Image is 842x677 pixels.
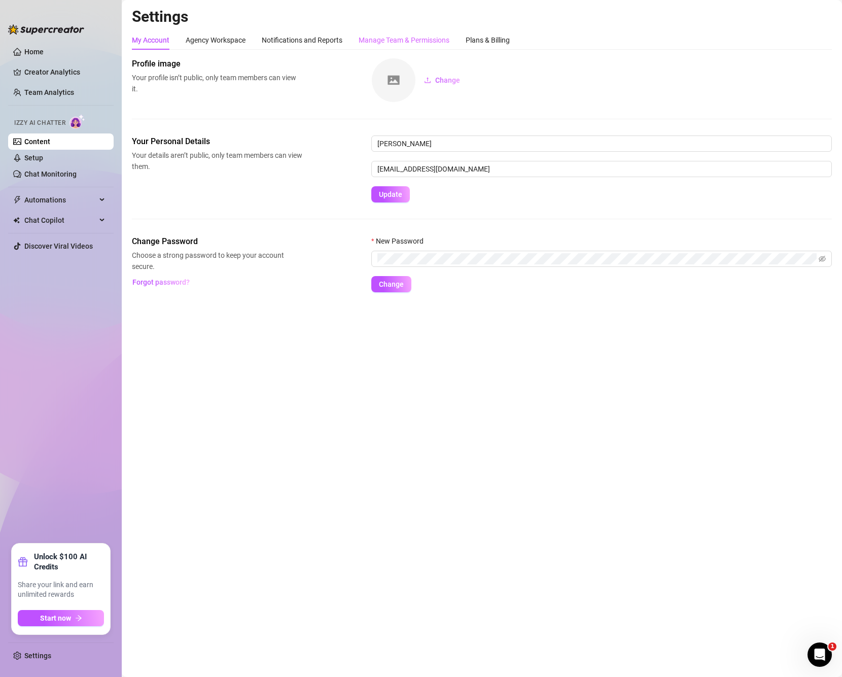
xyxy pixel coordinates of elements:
a: Settings [24,652,51,660]
label: New Password [371,235,430,247]
span: Chat Copilot [24,212,96,228]
span: Your details aren’t public, only team members can view them. [132,150,302,172]
input: Enter new email [371,161,832,177]
span: Izzy AI Chatter [14,118,65,128]
span: Change [379,280,404,288]
a: Discover Viral Videos [24,242,93,250]
span: arrow-right [75,615,82,622]
button: Start nowarrow-right [18,610,104,626]
a: Creator Analytics [24,64,106,80]
span: thunderbolt [13,196,21,204]
h2: Settings [132,7,832,26]
img: square-placeholder.png [372,58,415,102]
span: Automations [24,192,96,208]
input: Enter name [371,136,832,152]
span: Share your link and earn unlimited rewards [18,580,104,600]
span: Change Password [132,235,302,248]
span: Start now [40,614,71,622]
a: Home [24,48,44,56]
span: Change [435,76,460,84]
span: gift [18,557,28,567]
span: Forgot password? [132,278,190,286]
img: Chat Copilot [13,217,20,224]
a: Chat Monitoring [24,170,77,178]
span: Choose a strong password to keep your account secure. [132,250,302,272]
span: Your Personal Details [132,136,302,148]
div: Agency Workspace [186,35,245,46]
a: Team Analytics [24,88,74,96]
a: Setup [24,154,43,162]
div: My Account [132,35,169,46]
span: upload [424,77,431,84]
img: logo-BBDzfeDw.svg [8,24,84,35]
span: Your profile isn’t public, only team members can view it. [132,72,302,94]
strong: Unlock $100 AI Credits [34,552,104,572]
button: Forgot password? [132,274,190,290]
img: AI Chatter [69,114,85,129]
button: Change [371,276,411,292]
button: Update [371,186,410,202]
input: New Password [377,253,817,264]
span: Profile image [132,58,302,70]
span: 1 [828,642,836,651]
iframe: Intercom live chat [808,642,832,667]
span: Update [379,190,402,198]
a: Content [24,138,50,146]
div: Notifications and Reports [262,35,342,46]
button: Change [416,72,468,88]
div: Plans & Billing [466,35,510,46]
div: Manage Team & Permissions [359,35,449,46]
span: eye-invisible [819,255,826,262]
